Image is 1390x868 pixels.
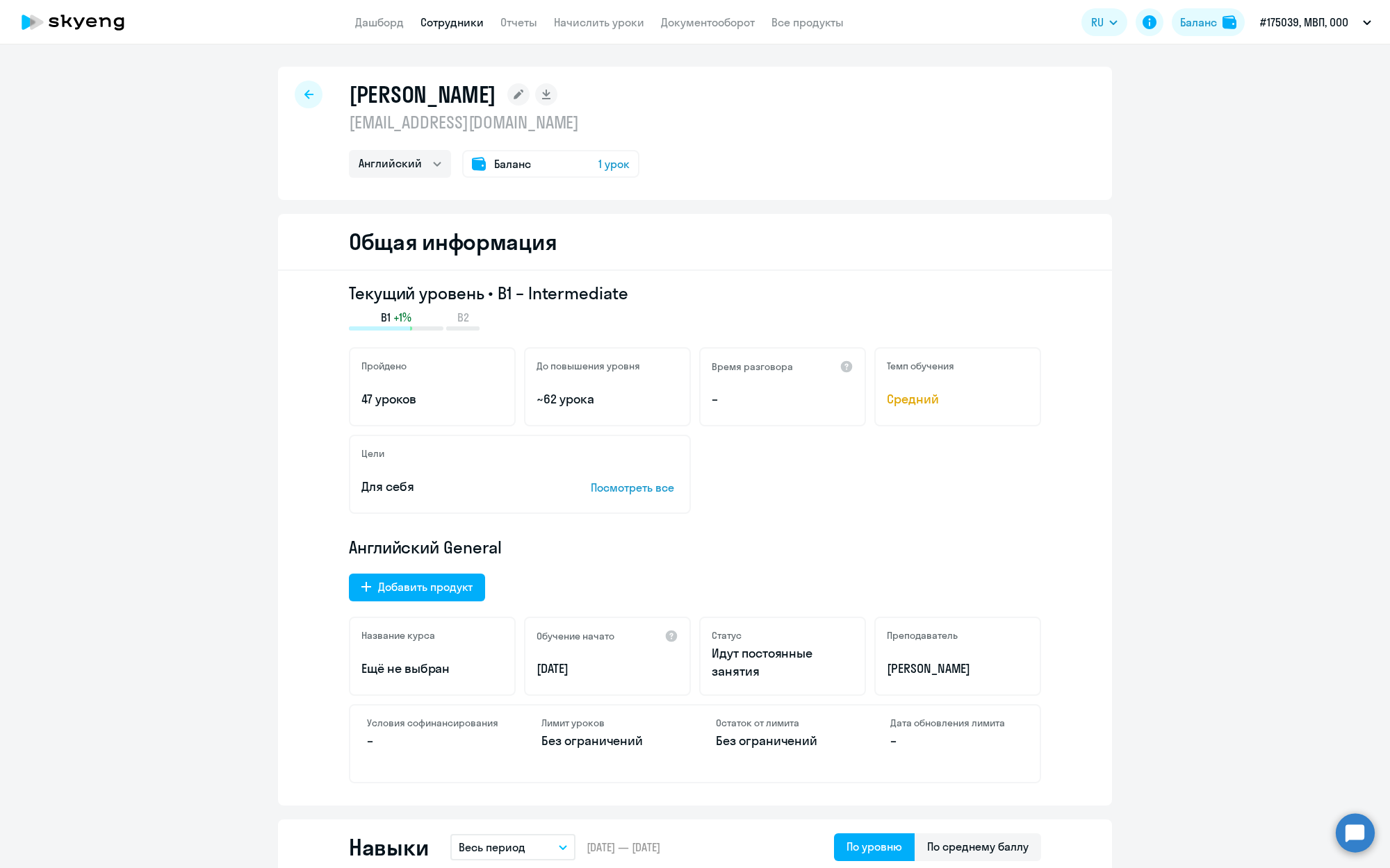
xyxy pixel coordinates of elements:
h3: Текущий уровень • B1 – Intermediate [349,282,1041,304]
span: B2 [457,310,469,325]
a: Отчеты [500,15,537,29]
p: 47 уроков [361,390,503,408]
button: Балансbalance [1172,8,1245,36]
h4: Условия софинансирования [367,717,500,729]
a: Все продукты [771,15,844,29]
button: #175039, МВП, ООО [1253,6,1378,39]
h5: Пройдено [361,360,407,372]
span: [DATE] — [DATE] [587,840,660,855]
p: – [367,732,500,750]
a: Дашборд [355,15,404,29]
p: Без ограничений [716,732,849,750]
p: ~62 урока [537,390,678,408]
p: [DATE] [537,660,678,678]
button: RU [1081,8,1127,36]
span: +1% [393,310,411,325]
p: Посмотреть все [591,479,678,496]
h1: [PERSON_NAME] [349,81,496,108]
p: [EMAIL_ADDRESS][DOMAIN_NAME] [349,111,639,133]
span: 1 урок [598,156,630,172]
h2: Навыки [349,833,428,861]
p: – [890,732,1023,750]
p: Весь период [459,839,525,856]
img: balance [1223,15,1236,29]
p: Ещё не выбран [361,660,503,678]
p: Для себя [361,478,548,496]
h5: Обучение начато [537,630,614,642]
span: Английский General [349,536,502,558]
span: B1 [381,310,391,325]
h4: Дата обновления лимита [890,717,1023,729]
span: Средний [887,390,1029,408]
button: Добавить продукт [349,574,485,601]
p: – [712,390,853,408]
p: Идут постоянные занятия [712,644,853,681]
span: Баланс [494,156,531,172]
p: [PERSON_NAME] [887,660,1029,678]
button: Весь период [450,834,575,860]
h5: Название курса [361,629,435,642]
h5: Преподаватель [887,629,958,642]
h5: Темп обучения [887,360,954,372]
div: По уровню [847,838,902,855]
h5: Статус [712,629,742,642]
a: Сотрудники [420,15,484,29]
div: Добавить продукт [378,578,473,595]
h4: Остаток от лимита [716,717,849,729]
p: Без ограничений [541,732,674,750]
h4: Лимит уроков [541,717,674,729]
h5: До повышения уровня [537,360,640,372]
span: RU [1091,14,1104,31]
a: Документооборот [661,15,755,29]
h5: Время разговора [712,360,793,373]
h5: Цели [361,447,384,460]
div: По среднему баллу [927,838,1029,855]
p: #175039, МВП, ООО [1260,14,1348,31]
h2: Общая информация [349,228,557,256]
div: Баланс [1180,14,1217,31]
a: Начислить уроки [554,15,644,29]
